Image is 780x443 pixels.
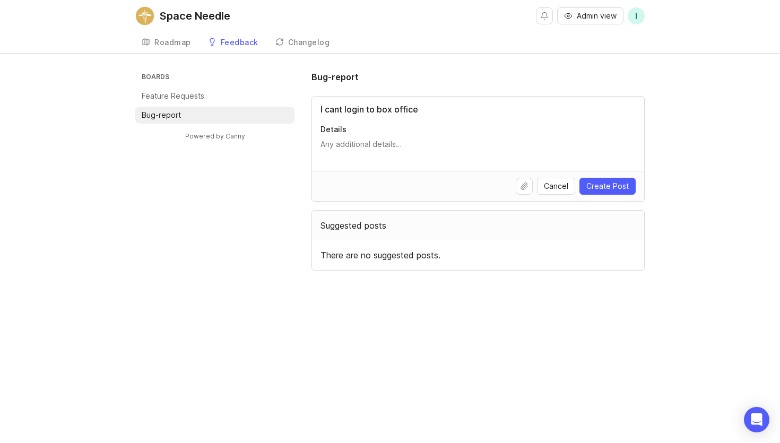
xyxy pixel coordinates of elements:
button: Notifications [536,7,553,24]
p: Details [320,124,636,135]
p: Feature Requests [142,91,204,101]
button: Cancel [537,178,575,195]
h3: Boards [140,71,294,85]
div: Roadmap [154,39,191,46]
a: Feature Requests [135,88,294,105]
span: Create Post [586,181,629,192]
h1: Bug-report [311,71,359,83]
button: I [628,7,645,24]
textarea: Details [320,139,636,160]
a: Bug-report [135,107,294,124]
a: Feedback [202,32,265,54]
input: Title [320,103,636,116]
button: Admin view [557,7,623,24]
span: Cancel [544,181,568,192]
img: Space Needle logo [135,6,154,25]
div: Open Intercom Messenger [744,407,769,432]
span: Admin view [577,11,617,21]
a: Changelog [269,32,336,54]
p: Bug-report [142,110,181,120]
button: Create Post [579,178,636,195]
a: Roadmap [135,32,197,54]
button: Upload file [516,178,533,195]
div: Space Needle [160,11,230,21]
div: There are no suggested posts. [312,240,644,270]
span: I [635,10,637,22]
div: Changelog [288,39,330,46]
div: Feedback [221,39,258,46]
a: Powered by Canny [184,130,247,142]
div: Suggested posts [312,211,644,240]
